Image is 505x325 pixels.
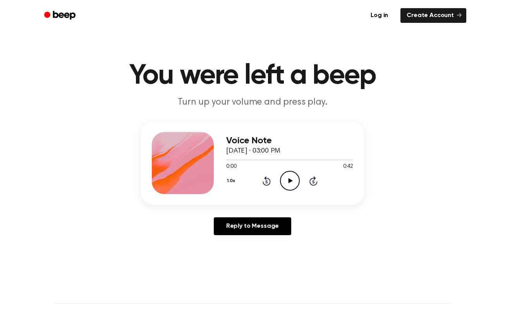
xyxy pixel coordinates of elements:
a: Reply to Message [214,217,291,235]
p: Turn up your volume and press play. [104,96,401,109]
span: 0:00 [226,163,236,171]
a: Create Account [400,8,466,23]
a: Log in [363,7,396,24]
h3: Voice Note [226,136,353,146]
a: Beep [39,8,82,23]
span: 0:42 [343,163,353,171]
button: 1.0x [226,174,238,187]
span: [DATE] · 03:00 PM [226,148,280,155]
h1: You were left a beep [54,62,451,90]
